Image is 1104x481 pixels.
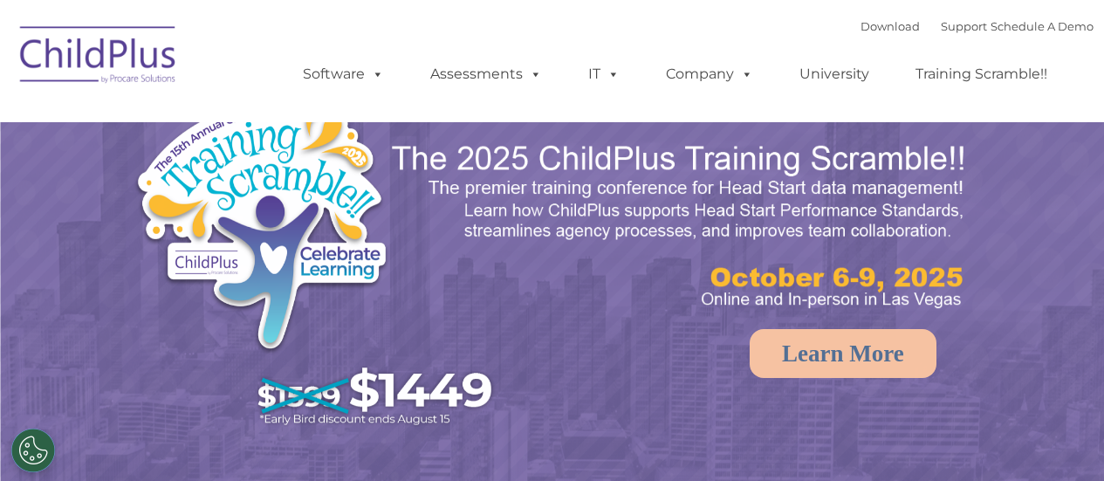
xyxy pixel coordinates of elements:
[991,19,1094,33] a: Schedule A Demo
[861,19,1094,33] font: |
[782,57,887,92] a: University
[941,19,987,33] a: Support
[861,19,920,33] a: Download
[898,57,1065,92] a: Training Scramble!!
[285,57,401,92] a: Software
[750,329,936,378] a: Learn More
[413,57,559,92] a: Assessments
[11,429,55,472] button: Cookies Settings
[11,14,186,101] img: ChildPlus by Procare Solutions
[648,57,771,92] a: Company
[571,57,637,92] a: IT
